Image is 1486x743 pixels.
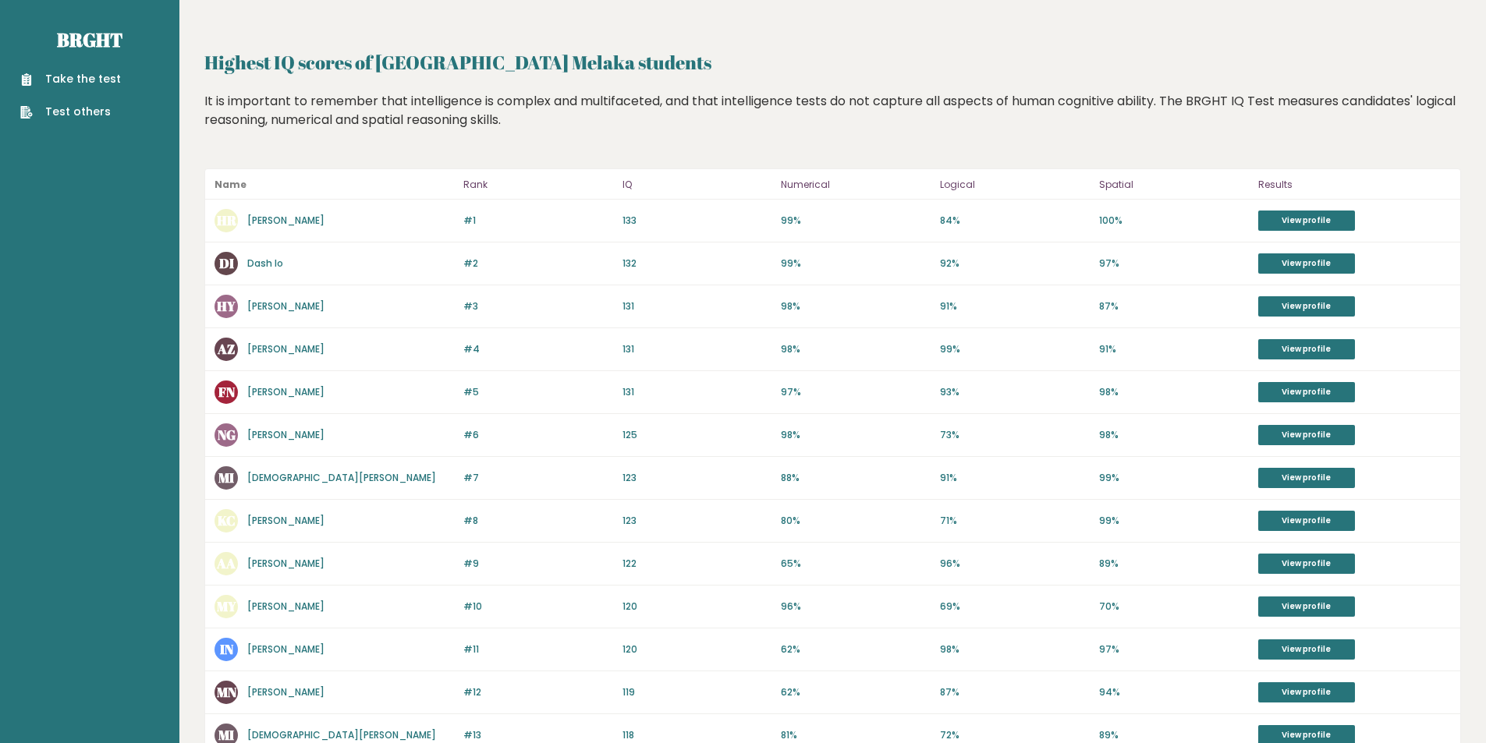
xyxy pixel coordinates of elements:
a: View profile [1258,554,1355,574]
a: View profile [1258,425,1355,445]
a: [PERSON_NAME] [247,685,325,699]
b: Name [215,178,246,191]
p: 99% [1099,471,1249,485]
p: 73% [940,428,1090,442]
p: 91% [940,299,1090,313]
p: 97% [781,385,931,399]
p: 123 [622,514,772,528]
p: #9 [463,557,613,571]
a: [PERSON_NAME] [247,214,325,227]
p: 93% [940,385,1090,399]
div: It is important to remember that intelligence is complex and multifaceted, and that intelligence ... [204,92,1461,153]
p: 131 [622,299,772,313]
a: Test others [20,104,121,120]
p: 70% [1099,600,1249,614]
p: 98% [1099,428,1249,442]
h2: Highest IQ scores of [GEOGRAPHIC_DATA] Melaka students [204,48,1461,76]
text: MI [218,469,234,486]
p: 98% [781,428,931,442]
p: 80% [781,514,931,528]
a: View profile [1258,596,1355,617]
text: NG [218,426,236,444]
p: #1 [463,214,613,228]
p: 84% [940,214,1090,228]
text: MY [217,597,237,615]
p: #7 [463,471,613,485]
p: 91% [1099,342,1249,356]
text: HR [217,211,237,229]
p: 87% [940,685,1090,699]
p: 123 [622,471,772,485]
a: View profile [1258,639,1355,660]
a: View profile [1258,296,1355,317]
text: FN [218,383,236,401]
p: 94% [1099,685,1249,699]
p: 62% [781,642,931,656]
a: [PERSON_NAME] [247,299,325,313]
p: 98% [781,342,931,356]
a: Dash Io [247,257,283,270]
a: [DEMOGRAPHIC_DATA][PERSON_NAME] [247,728,436,741]
a: [PERSON_NAME] [247,600,325,613]
p: Logical [940,175,1090,194]
a: [PERSON_NAME] [247,385,325,398]
a: [PERSON_NAME] [247,557,325,570]
text: IN [220,640,234,658]
p: 98% [781,299,931,313]
p: #2 [463,257,613,271]
a: View profile [1258,682,1355,702]
p: 69% [940,600,1090,614]
p: Spatial [1099,175,1249,194]
p: #8 [463,514,613,528]
p: 120 [622,600,772,614]
p: 62% [781,685,931,699]
p: 96% [940,557,1090,571]
p: 91% [940,471,1090,485]
p: 81% [781,728,931,742]
a: View profile [1258,253,1355,274]
a: Take the test [20,71,121,87]
p: #10 [463,600,613,614]
p: 89% [1099,557,1249,571]
a: [PERSON_NAME] [247,342,325,356]
p: 97% [1099,257,1249,271]
p: Rank [463,175,613,194]
p: 133 [622,214,772,228]
p: 122 [622,557,772,571]
p: 88% [781,471,931,485]
a: View profile [1258,211,1355,231]
p: #11 [463,642,613,656]
p: #3 [463,299,613,313]
p: #6 [463,428,613,442]
p: 89% [1099,728,1249,742]
text: AA [216,554,236,572]
p: 98% [940,642,1090,656]
p: 99% [781,214,931,228]
text: AZ [217,340,235,358]
p: 118 [622,728,772,742]
text: KC [218,511,236,529]
a: Brght [57,27,122,52]
p: 100% [1099,214,1249,228]
p: 98% [1099,385,1249,399]
a: View profile [1258,511,1355,531]
p: #5 [463,385,613,399]
text: DI [219,254,234,272]
p: IQ [622,175,772,194]
p: 119 [622,685,772,699]
a: View profile [1258,468,1355,488]
p: 72% [940,728,1090,742]
text: MN [217,683,237,701]
a: [DEMOGRAPHIC_DATA][PERSON_NAME] [247,471,436,484]
p: 120 [622,642,772,656]
p: 65% [781,557,931,571]
p: 97% [1099,642,1249,656]
p: Numerical [781,175,931,194]
p: 92% [940,257,1090,271]
text: HY [217,297,236,315]
p: Results [1258,175,1451,194]
p: #13 [463,728,613,742]
p: 131 [622,342,772,356]
a: [PERSON_NAME] [247,642,325,656]
a: [PERSON_NAME] [247,428,325,441]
